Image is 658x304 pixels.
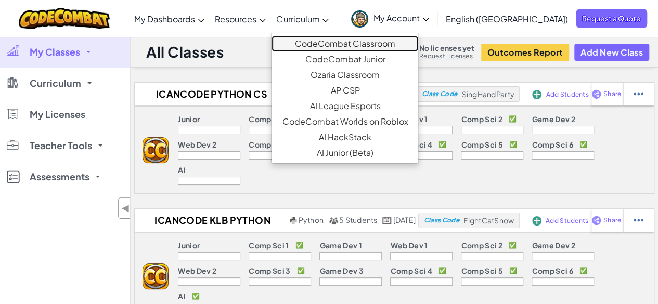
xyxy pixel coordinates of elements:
[272,114,418,129] a: CodeCombat Worlds on Roblox
[129,5,210,33] a: My Dashboards
[532,140,573,149] p: Comp Sci 6
[424,217,459,223] span: Class Code
[351,10,368,28] img: avatar
[215,14,256,24] span: Resources
[446,14,568,24] span: English ([GEOGRAPHIC_DATA])
[295,241,303,249] p: ✅
[272,67,418,83] a: Ozaria Classroom
[276,14,319,24] span: Curriculum
[30,172,89,181] span: Assessments
[441,5,573,33] a: English ([GEOGRAPHIC_DATA])
[579,140,587,149] p: ✅
[249,115,289,123] p: Comp Sci 1
[30,78,81,88] span: Curriculum
[319,267,363,275] p: Game Dev 3
[461,241,502,249] p: Comp Sci 2
[390,267,432,275] p: Comp Sci 4
[290,217,298,224] img: python.png
[143,263,169,289] img: logo
[461,89,514,99] span: SingHandParty
[178,267,216,275] p: Web Dev 2
[509,267,517,275] p: ✅
[390,241,428,249] p: Web Dev 1
[272,51,418,67] a: CodeCombat Junior
[178,115,200,123] p: Junior
[438,267,446,275] p: ✅
[532,267,573,275] p: Comp Sci 6
[634,216,643,225] img: IconStudentEllipsis.svg
[178,292,186,300] p: AI
[532,216,541,226] img: IconAddStudents.svg
[532,90,541,99] img: IconAddStudents.svg
[532,115,575,123] p: Game Dev 2
[373,12,429,23] span: My Account
[146,42,224,62] h1: All Classes
[634,89,643,99] img: IconStudentEllipsis.svg
[192,292,200,300] p: ✅
[438,140,446,149] p: ✅
[393,215,416,224] span: [DATE]
[329,217,338,224] img: MultipleUsers.png
[178,140,216,149] p: Web Dev 2
[272,83,418,98] a: AP CSP
[134,14,195,24] span: My Dashboards
[249,241,289,249] p: Comp Sci 1
[546,91,588,98] span: Add Students
[579,267,587,275] p: ✅
[346,2,434,35] a: My Account
[509,241,517,249] p: ✅
[249,140,290,149] p: Comp Sci 3
[603,217,621,223] span: Share
[135,86,285,102] h2: ICanCode Python CS Regular 2
[576,9,647,28] a: Request a Quote
[30,141,92,150] span: Teacher Tools
[419,52,474,60] a: Request Licenses
[121,201,130,216] span: ◀
[591,89,601,99] img: IconShare_Purple.svg
[135,213,418,228] a: ICanCode KLB Python CS Regular Python 5 Students [DATE]
[463,216,514,225] span: FightCatSnow
[272,129,418,145] a: AI HackStack
[422,91,457,97] span: Class Code
[461,140,502,149] p: Comp Sci 5
[591,216,601,225] img: IconShare_Purple.svg
[297,267,305,275] p: ✅
[419,44,474,52] span: No licenses yet
[481,44,569,61] button: Outcomes Report
[19,8,110,29] img: CodeCombat logo
[272,145,418,161] a: AI Junior (Beta)
[271,5,334,33] a: Curriculum
[178,241,200,249] p: Junior
[135,213,287,228] h2: ICanCode KLB Python CS Regular
[509,140,517,149] p: ✅
[178,166,186,174] p: AI
[603,91,621,97] span: Share
[30,110,85,119] span: My Licenses
[135,86,416,102] a: ICanCode Python CS Regular 2 Python 4 Students [DATE]
[574,44,649,61] button: Add New Class
[272,98,418,114] a: AI League Esports
[382,217,392,224] img: calendar.svg
[509,115,517,123] p: ✅
[249,267,290,275] p: Comp Sci 3
[319,241,362,249] p: Game Dev 1
[546,218,588,224] span: Add Students
[30,47,80,57] span: My Classes
[461,267,502,275] p: Comp Sci 5
[272,36,418,51] a: CodeCombat Classroom
[299,215,324,224] span: Python
[461,115,502,123] p: Comp Sci 2
[210,5,271,33] a: Resources
[532,241,575,249] p: Game Dev 2
[143,137,169,163] img: logo
[339,215,377,224] span: 5 Students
